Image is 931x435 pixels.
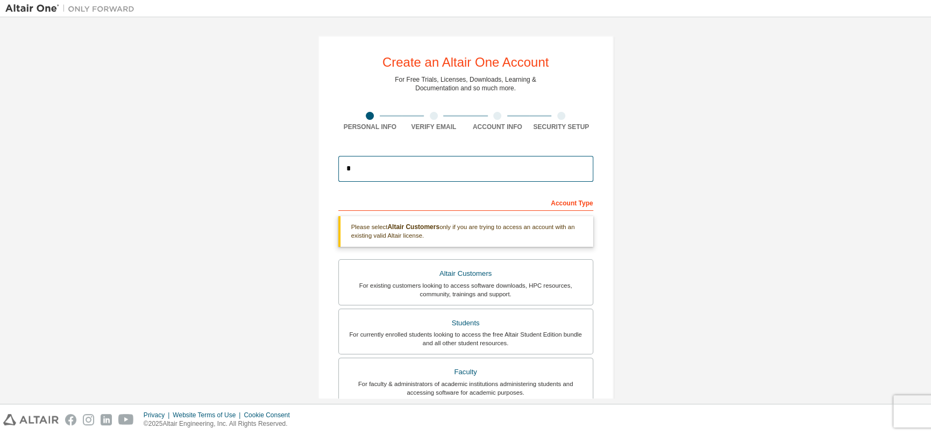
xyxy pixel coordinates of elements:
div: For existing customers looking to access software downloads, HPC resources, community, trainings ... [345,281,586,298]
img: linkedin.svg [101,414,112,425]
div: Privacy [144,411,173,419]
div: Account Info [466,123,530,131]
div: Security Setup [529,123,593,131]
img: youtube.svg [118,414,134,425]
img: altair_logo.svg [3,414,59,425]
div: Verify Email [402,123,466,131]
div: For faculty & administrators of academic institutions administering students and accessing softwa... [345,380,586,397]
div: Create an Altair One Account [382,56,549,69]
div: For Free Trials, Licenses, Downloads, Learning & Documentation and so much more. [395,75,536,92]
img: instagram.svg [83,414,94,425]
p: © 2025 Altair Engineering, Inc. All Rights Reserved. [144,419,296,429]
div: Altair Customers [345,266,586,281]
div: Website Terms of Use [173,411,244,419]
b: Altair Customers [387,223,439,231]
div: Account Type [338,194,593,211]
img: Altair One [5,3,140,14]
div: For currently enrolled students looking to access the free Altair Student Edition bundle and all ... [345,330,586,347]
div: Please select only if you are trying to access an account with an existing valid Altair license. [338,216,593,247]
div: Cookie Consent [244,411,296,419]
div: Students [345,316,586,331]
img: facebook.svg [65,414,76,425]
div: Faculty [345,365,586,380]
div: Personal Info [338,123,402,131]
